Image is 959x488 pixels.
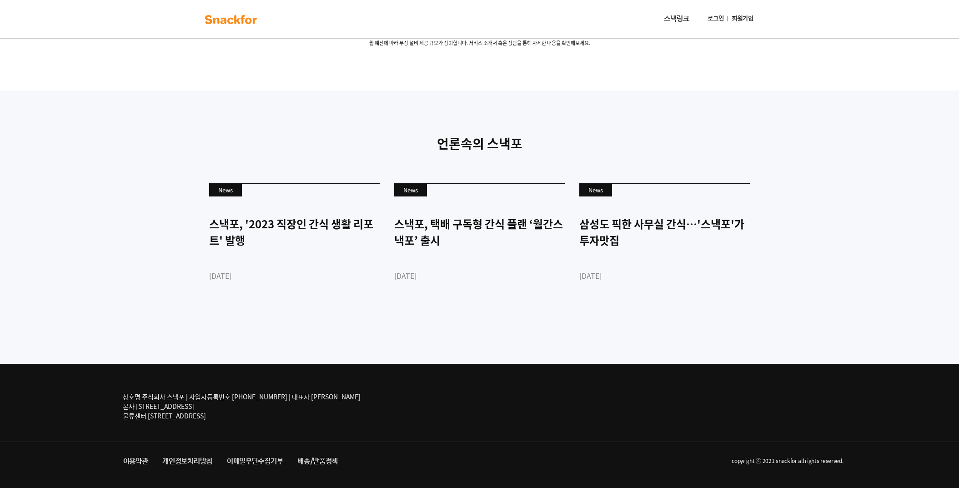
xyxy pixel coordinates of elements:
[123,392,361,421] p: 상호명 주식회사 스낵포 | 사업자등록번호 [PHONE_NUMBER] | 대표자 [PERSON_NAME] 본사 [STREET_ADDRESS] 물류센터 [STREET_ADDRESS]
[579,216,750,248] div: 삼성도 픽한 사무실 간식…'스낵포'가 투자맛집
[579,270,750,281] div: [DATE]
[202,134,757,153] p: 언론속의 스낵포
[220,453,290,470] a: 이메일무단수집거부
[660,10,693,28] a: 스낵링크
[394,216,565,248] div: 스낵포, 택배 구독형 간식 플랜 ‘월간스낵포’ 출시
[196,40,764,47] span: 월 예산에 따라 무상 설비 제공 규모가 상이합니다. 서비스 소개서 혹은 상담을 통해 자세한 내용을 확인해보세요.
[202,12,260,27] img: background-main-color.svg
[394,183,565,313] a: News 스낵포, 택배 구독형 간식 플랜 ‘월간스낵포’ 출시 [DATE]
[579,183,750,313] a: News 삼성도 픽한 사무실 간식…'스낵포'가 투자맛집 [DATE]
[209,184,242,196] div: News
[155,453,220,470] a: 개인정보처리방침
[728,10,757,27] a: 회원가입
[209,270,380,281] div: [DATE]
[345,453,843,470] li: copyright ⓒ 2021 snackfor all rights reserved.
[579,184,612,196] div: News
[290,453,345,470] a: 배송/반품정책
[116,453,156,470] a: 이용약관
[209,183,380,313] a: News 스낵포, '2023 직장인 간식 생활 리포트' 발행 [DATE]
[394,184,427,196] div: News
[209,216,380,248] div: 스낵포, '2023 직장인 간식 생활 리포트' 발행
[704,10,728,27] a: 로그인
[394,270,565,281] div: [DATE]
